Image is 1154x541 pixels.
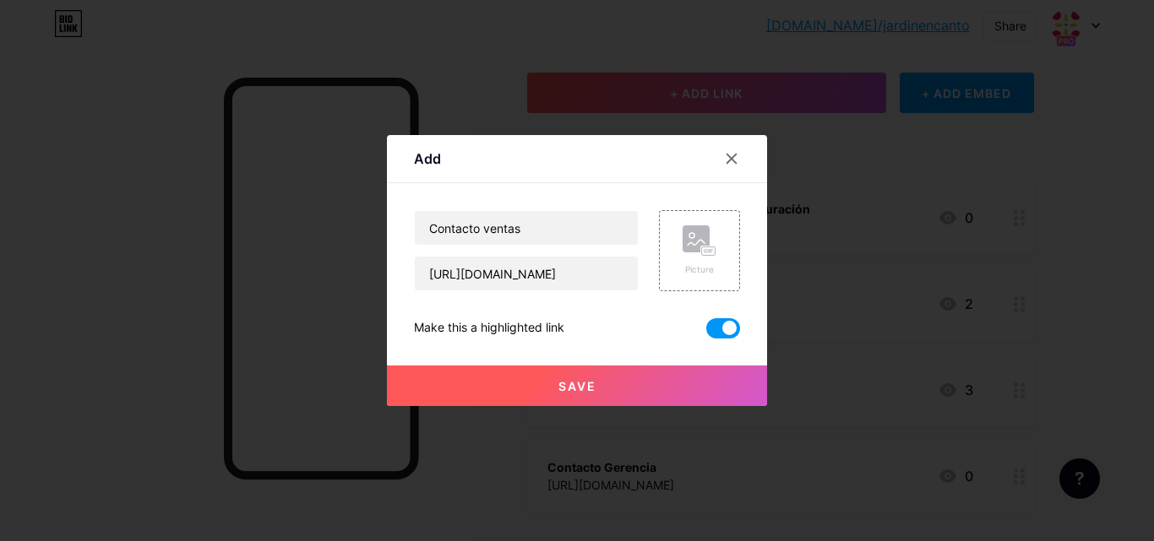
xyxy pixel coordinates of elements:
[683,263,716,276] div: Picture
[558,379,596,393] span: Save
[415,257,638,290] input: URL
[414,149,441,169] div: Add
[387,365,767,406] button: Save
[414,318,564,338] div: Make this a highlighted link
[415,211,638,245] input: Title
